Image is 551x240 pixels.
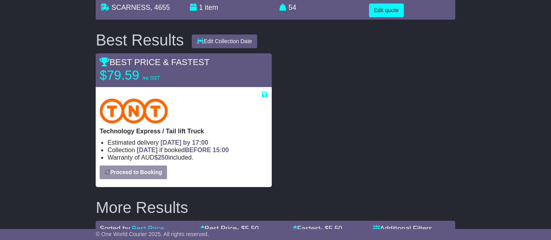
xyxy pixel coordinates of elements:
a: Best Price [132,225,164,233]
span: BEFORE [185,147,211,153]
span: [DATE] [137,147,158,153]
span: inc GST [143,75,160,81]
span: 54 [289,4,296,11]
span: 5.50 [329,225,342,233]
h2: More Results [96,199,455,216]
a: Fastest- $5.50 [293,225,342,233]
span: 250 [158,154,169,161]
button: Edit quote [369,4,404,17]
img: TNT Domestic: Technology Express / Tail lift Truck [100,98,168,124]
li: Collection [107,146,267,154]
span: SCARNESS [111,4,150,11]
span: if booked [137,147,229,153]
a: Additional Filters [373,225,432,233]
span: 15:00 [213,147,229,153]
span: , 4655 [150,4,170,11]
span: item [205,4,218,11]
span: BEST PRICE & FASTEST [100,57,209,67]
a: Best Price- $5.50 [200,225,259,233]
div: Best Results [92,31,188,49]
li: Estimated delivery [107,139,267,146]
p: $79.59 [100,67,198,83]
span: © One World Courier 2025. All rights reserved. [96,231,209,237]
p: Technology Express / Tail lift Truck [100,127,267,135]
span: - $ [237,225,259,233]
button: Proceed to Booking [100,165,167,179]
button: Edit Collection Date [192,35,257,48]
li: Warranty of AUD included. [107,154,267,161]
span: 1 [199,4,203,11]
span: Sorted by [100,225,130,233]
span: - $ [320,225,342,233]
span: $ [155,154,169,161]
span: [DATE] by 17:00 [160,139,208,146]
span: 5.50 [245,225,259,233]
